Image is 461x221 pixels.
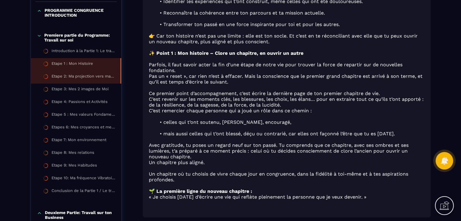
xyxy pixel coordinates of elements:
[52,125,115,131] div: Etapes 6: Mes croyances et mes convictions
[149,142,409,160] span: Avec gratitude, tu poses un regard neuf sur ton passé. Tu comprends que ce chapitre, avec ses omb...
[163,119,291,125] span: celles qui t’ont soutenu, [PERSON_NAME], encouragé,
[149,91,380,96] span: Ce premier point d’accompagnement, c’est écrire la dernière page de ton premier chapitre de vie.
[149,108,312,114] span: C’est remercier chaque personne qui a joué un rôle dans ce chemin :
[163,21,339,27] span: Transformer ton passé en une force inspirante pour toi et pour les autres.
[149,171,408,183] span: Un chapitre où tu choisis de vivre chaque jour en congruence, dans la fidélité à toi-même et à te...
[163,131,395,137] span: mais aussi celles qui t’ont blessé, déçu ou contrarié, car elles ont façonné l’être que tu es [DA...
[52,137,106,144] div: Etape 7: Mon environnement
[44,33,115,42] p: Premiere partie du Programme: Travail sur soi
[52,150,94,157] div: Etape 8: Mes relations
[149,160,205,165] span: Un chapitre plus aligné.
[52,163,97,170] div: Etape 9: Mes Habitudes
[45,210,115,220] p: Deuxieme Partie: Travail sur ton Business
[52,112,115,119] div: Etape 5 : Mes valeurs Fondamentales
[52,176,115,182] div: Etape 10: Ma fréquence Vibratoire et mon niveau énergétique
[45,8,115,18] p: PROGRAMME CONGRUENCE INTRODUCTION
[52,188,115,195] div: Conclusion de la Partie 1 / Le travail sur soi
[149,62,403,73] span: Parfois, il faut savoir acter la fin d’une étape de notre vie pour trouver la force de repartir s...
[149,96,424,108] span: C’est revenir sur les moments clés, les blessures, les choix, les élans… pour en extraire tout ce...
[163,10,325,16] span: Reconnaître la cohérence entre ton parcours et ta mission actuelle.
[149,73,423,85] span: Pas un « reset », car rien n’est à effacer. Mais la conscience que le premier grand chapitre est ...
[52,99,108,106] div: Etape 4: Passions et Activités
[52,74,114,81] div: Etape 2: Ma projection vers ma vie Idéale
[52,87,109,93] div: Etape 3: Mes 2 images de Moi
[52,48,115,55] div: Introduction à la Partie 1: Le travail sur Soi
[52,61,93,68] div: Etape 1 : Mon Histoire
[149,188,252,194] strong: 🌱 La première ligne du nouveau chapitre :
[149,33,418,45] span: 👉 Car ton histoire n’est pas une limite : elle est ton socle. Et c’est en te réconciliant avec el...
[149,194,366,200] span: « Je choisis [DATE] d’écrire une vie qui reflète pleinement la personne que je veux devenir. »
[149,50,303,56] strong: ✨ Point 1 : Mon histoire – Clore un chapitre, en ouvrir un autre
